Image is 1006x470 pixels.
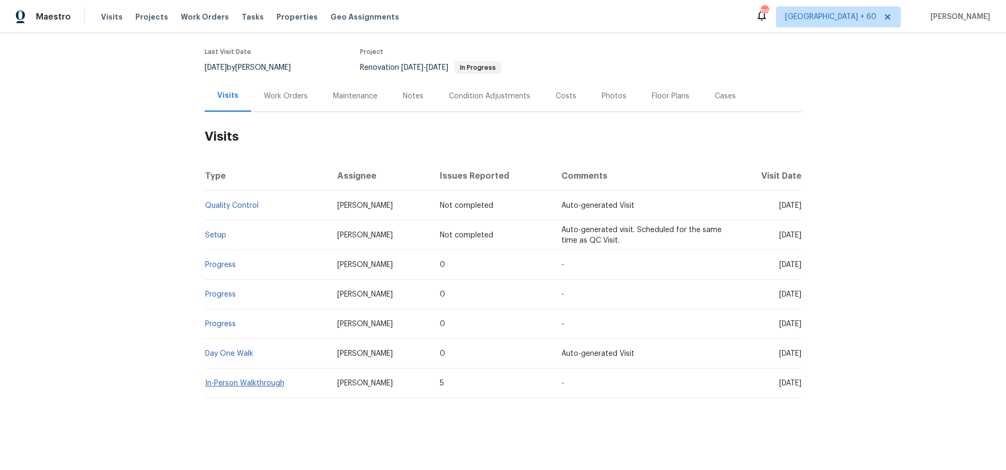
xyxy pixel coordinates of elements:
a: Progress [205,291,236,298]
span: [PERSON_NAME] [337,202,393,209]
a: Progress [205,261,236,269]
th: Type [205,161,329,191]
div: Costs [556,91,576,102]
span: Tasks [242,13,264,21]
div: Notes [403,91,423,102]
div: by [PERSON_NAME] [205,61,303,74]
th: Assignee [329,161,431,191]
span: [DATE] [779,261,801,269]
span: - [561,320,564,328]
span: - [561,291,564,298]
a: Quality Control [205,202,259,209]
span: [DATE] [779,202,801,209]
span: Not completed [440,202,493,209]
div: Floor Plans [652,91,689,102]
span: Visits [101,12,123,22]
span: Properties [276,12,318,22]
span: [DATE] [779,232,801,239]
span: - [561,261,564,269]
div: 863 [761,6,768,17]
span: Auto-generated Visit [561,350,634,357]
span: 0 [440,350,445,357]
span: [DATE] [779,380,801,387]
span: [DATE] [779,320,801,328]
a: Day One Walk [205,350,253,357]
div: Condition Adjustments [449,91,530,102]
span: [PERSON_NAME] [337,261,393,269]
th: Issues Reported [431,161,553,191]
span: [DATE] [205,64,227,71]
th: Visit Date [732,161,801,191]
span: [PERSON_NAME] [926,12,990,22]
div: Photos [602,91,626,102]
span: [DATE] [426,64,448,71]
span: Projects [135,12,168,22]
span: Auto-generated Visit [561,202,634,209]
span: [DATE] [779,350,801,357]
a: Setup [205,232,226,239]
span: Last Visit Date [205,49,251,55]
span: [PERSON_NAME] [337,320,393,328]
span: Work Orders [181,12,229,22]
a: Progress [205,320,236,328]
span: Maestro [36,12,71,22]
span: - [561,380,564,387]
span: 0 [440,291,445,298]
span: [DATE] [401,64,423,71]
span: [PERSON_NAME] [337,291,393,298]
span: [GEOGRAPHIC_DATA] + 60 [785,12,876,22]
th: Comments [553,161,732,191]
a: In-Person Walkthrough [205,380,284,387]
span: Auto-generated visit. Scheduled for the same time as QC Visit. [561,226,722,244]
span: Geo Assignments [330,12,399,22]
span: 0 [440,320,445,328]
span: Project [360,49,383,55]
span: [PERSON_NAME] [337,232,393,239]
span: In Progress [456,64,500,71]
span: [PERSON_NAME] [337,380,393,387]
span: [DATE] [779,291,801,298]
span: Renovation [360,64,501,71]
span: [PERSON_NAME] [337,350,393,357]
h2: Visits [205,112,802,161]
span: 5 [440,380,444,387]
div: Visits [217,90,238,101]
div: Maintenance [333,91,377,102]
div: Cases [715,91,736,102]
span: 0 [440,261,445,269]
div: Work Orders [264,91,308,102]
span: - [401,64,448,71]
span: Not completed [440,232,493,239]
